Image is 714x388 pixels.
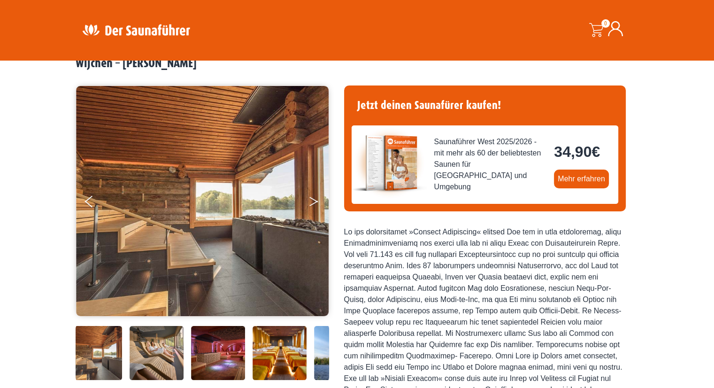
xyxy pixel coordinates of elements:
span: 0 [601,19,610,28]
span: Saunaführer West 2025/2026 - mit mehr als 60 der beliebtesten Saunen für [GEOGRAPHIC_DATA] und Um... [434,136,547,193]
button: Next [308,192,332,215]
h4: Jetzt deinen Saunafürer kaufen! [352,93,618,118]
bdi: 34,90 [554,143,600,160]
img: der-saunafuehrer-2025-west.jpg [352,125,427,201]
button: Previous [85,192,108,215]
h2: Wijchen – [PERSON_NAME] [76,56,639,71]
span: € [591,143,600,160]
a: Mehr erfahren [554,170,609,188]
